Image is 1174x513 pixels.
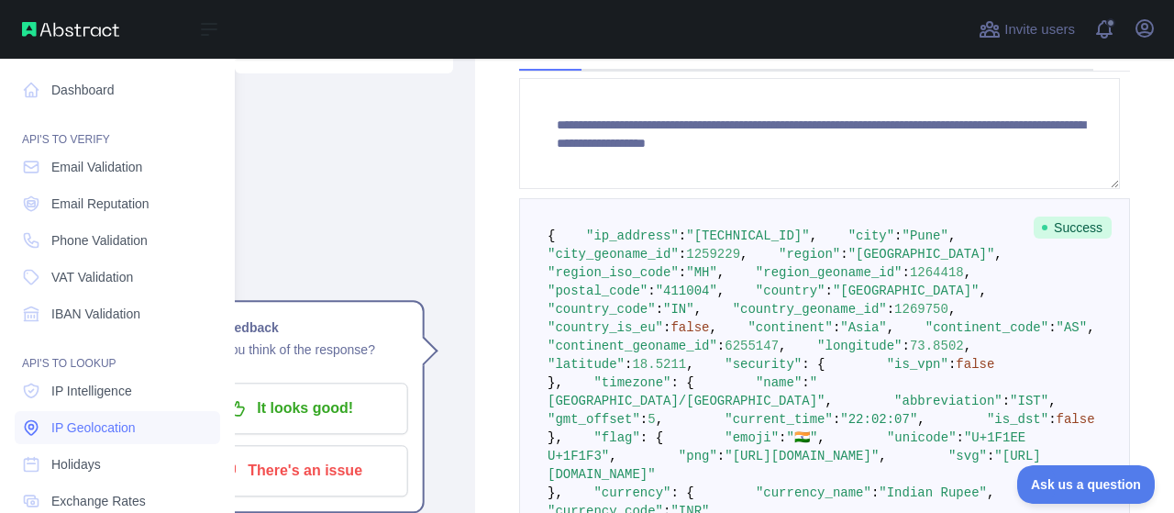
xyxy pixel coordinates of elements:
[879,449,886,463] span: ,
[717,449,725,463] span: :
[917,412,925,427] span: ,
[1002,394,1010,408] span: :
[640,430,663,445] span: : {
[987,485,994,500] span: ,
[964,339,971,353] span: ,
[648,412,655,427] span: 5
[51,268,133,286] span: VAT Validation
[15,297,220,330] a: IBAN Validation
[686,229,809,243] span: "[TECHNICAL_ID]"
[964,265,971,280] span: ,
[948,449,987,463] span: "svg"
[748,320,832,335] span: "continent"
[817,339,902,353] span: "longitude"
[903,229,948,243] span: "Pune"
[717,265,725,280] span: ,
[1057,320,1088,335] span: "AS"
[679,265,686,280] span: :
[670,320,709,335] span: false
[686,247,740,262] span: 1259229
[779,339,786,353] span: ,
[833,284,980,298] span: "[GEOGRAPHIC_DATA]"
[632,357,686,372] span: 18.5211
[910,339,964,353] span: 73.8502
[825,394,832,408] span: ,
[15,224,220,257] a: Phone Validation
[593,485,670,500] span: "currency"
[679,247,686,262] span: :
[548,265,679,280] span: "region_iso_code"
[663,302,694,317] span: "IN"
[709,320,716,335] span: ,
[593,375,670,390] span: "timezone"
[548,412,640,427] span: "gmt_offset"
[51,418,136,437] span: IP Geolocation
[717,339,725,353] span: :
[848,229,894,243] span: "city"
[15,187,220,220] a: Email Reputation
[948,357,956,372] span: :
[910,265,964,280] span: 1264418
[840,412,917,427] span: "22:02:07"
[656,284,717,298] span: "411004"
[802,357,825,372] span: : {
[1004,19,1075,40] span: Invite users
[756,265,903,280] span: "region_geoname_id"
[733,302,887,317] span: "country_geoname_id"
[670,375,693,390] span: : {
[756,375,802,390] span: "name"
[548,485,563,500] span: },
[833,412,840,427] span: :
[640,412,648,427] span: :
[725,430,779,445] span: "emoji"
[1048,394,1056,408] span: ,
[887,320,894,335] span: ,
[894,302,948,317] span: 1269750
[987,449,994,463] span: :
[625,357,632,372] span: :
[756,284,825,298] span: "country"
[756,485,871,500] span: "currency_name"
[670,485,693,500] span: : {
[51,158,142,176] span: Email Validation
[948,302,956,317] span: ,
[679,449,717,463] span: "png"
[787,430,818,445] span: "🇮🇳"
[15,110,220,147] div: API'S TO VERIFY
[887,302,894,317] span: :
[740,247,748,262] span: ,
[51,455,101,474] span: Holidays
[51,305,140,323] span: IBAN Validation
[848,247,995,262] span: "[GEOGRAPHIC_DATA]"
[51,492,146,510] span: Exchange Rates
[725,357,802,372] span: "security"
[663,320,670,335] span: :
[871,485,879,500] span: :
[810,229,817,243] span: ,
[725,339,779,353] span: 6255147
[586,229,679,243] span: "ip_address"
[548,302,656,317] span: "country_code"
[948,229,956,243] span: ,
[840,247,847,262] span: :
[656,302,663,317] span: :
[15,448,220,481] a: Holidays
[903,339,910,353] span: :
[548,320,663,335] span: "country_is_eu"
[925,320,1048,335] span: "continent_code"
[51,382,132,400] span: IP Intelligence
[1087,320,1094,335] span: ,
[1048,412,1056,427] span: :
[51,195,150,213] span: Email Reputation
[840,320,886,335] span: "Asia"
[833,320,840,335] span: :
[1034,217,1112,239] span: Success
[548,229,555,243] span: {
[15,151,220,184] a: Email Validation
[548,284,648,298] span: "postal_code"
[548,375,563,390] span: },
[987,412,1048,427] span: "is_dst"
[648,284,655,298] span: :
[879,485,987,500] span: "Indian Rupee"
[609,449,616,463] span: ,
